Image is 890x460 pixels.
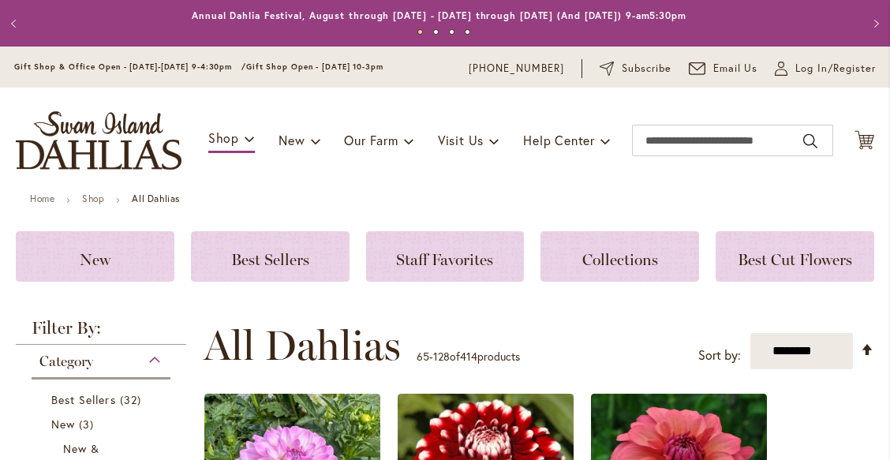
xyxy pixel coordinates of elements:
[417,344,520,369] p: - of products
[465,29,470,35] button: 4 of 4
[523,132,595,148] span: Help Center
[366,231,525,282] a: Staff Favorites
[449,29,454,35] button: 3 of 4
[469,61,564,77] a: [PHONE_NUMBER]
[246,62,383,72] span: Gift Shop Open - [DATE] 10-3pm
[51,391,155,408] a: Best Sellers
[775,61,876,77] a: Log In/Register
[51,392,116,407] span: Best Sellers
[582,250,658,269] span: Collections
[540,231,699,282] a: Collections
[120,391,145,408] span: 32
[716,231,874,282] a: Best Cut Flowers
[698,341,741,370] label: Sort by:
[279,132,305,148] span: New
[460,349,477,364] span: 414
[14,62,246,72] span: Gift Shop & Office Open - [DATE]-[DATE] 9-4:30pm /
[438,132,484,148] span: Visit Us
[51,417,75,432] span: New
[80,250,110,269] span: New
[713,61,758,77] span: Email Us
[738,250,852,269] span: Best Cut Flowers
[51,416,155,432] a: New
[192,9,686,21] a: Annual Dahlia Festival, August through [DATE] - [DATE] through [DATE] (And [DATE]) 9-am5:30pm
[417,29,423,35] button: 1 of 4
[79,416,98,432] span: 3
[795,61,876,77] span: Log In/Register
[208,129,239,146] span: Shop
[433,349,450,364] span: 128
[689,61,758,77] a: Email Us
[16,320,186,345] strong: Filter By:
[16,231,174,282] a: New
[622,61,671,77] span: Subscribe
[433,29,439,35] button: 2 of 4
[82,193,104,204] a: Shop
[39,353,93,370] span: Category
[417,349,429,364] span: 65
[600,61,671,77] a: Subscribe
[132,193,180,204] strong: All Dahlias
[231,250,309,269] span: Best Sellers
[16,111,181,170] a: store logo
[191,231,350,282] a: Best Sellers
[396,250,493,269] span: Staff Favorites
[30,193,54,204] a: Home
[344,132,398,148] span: Our Farm
[858,8,890,39] button: Next
[204,322,401,369] span: All Dahlias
